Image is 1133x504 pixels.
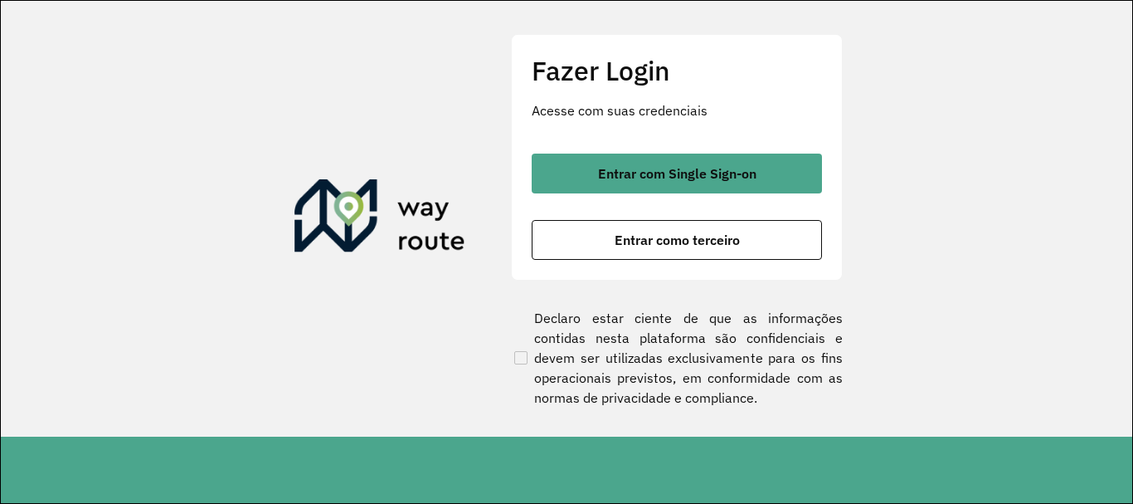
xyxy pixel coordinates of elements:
label: Declaro estar ciente de que as informações contidas nesta plataforma são confidenciais e devem se... [511,308,843,408]
span: Entrar com Single Sign-on [598,167,756,180]
img: Roteirizador AmbevTech [294,179,465,259]
span: Entrar como terceiro [615,233,740,247]
button: button [532,220,822,260]
p: Acesse com suas credenciais [532,100,822,120]
button: button [532,154,822,193]
h2: Fazer Login [532,55,822,86]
